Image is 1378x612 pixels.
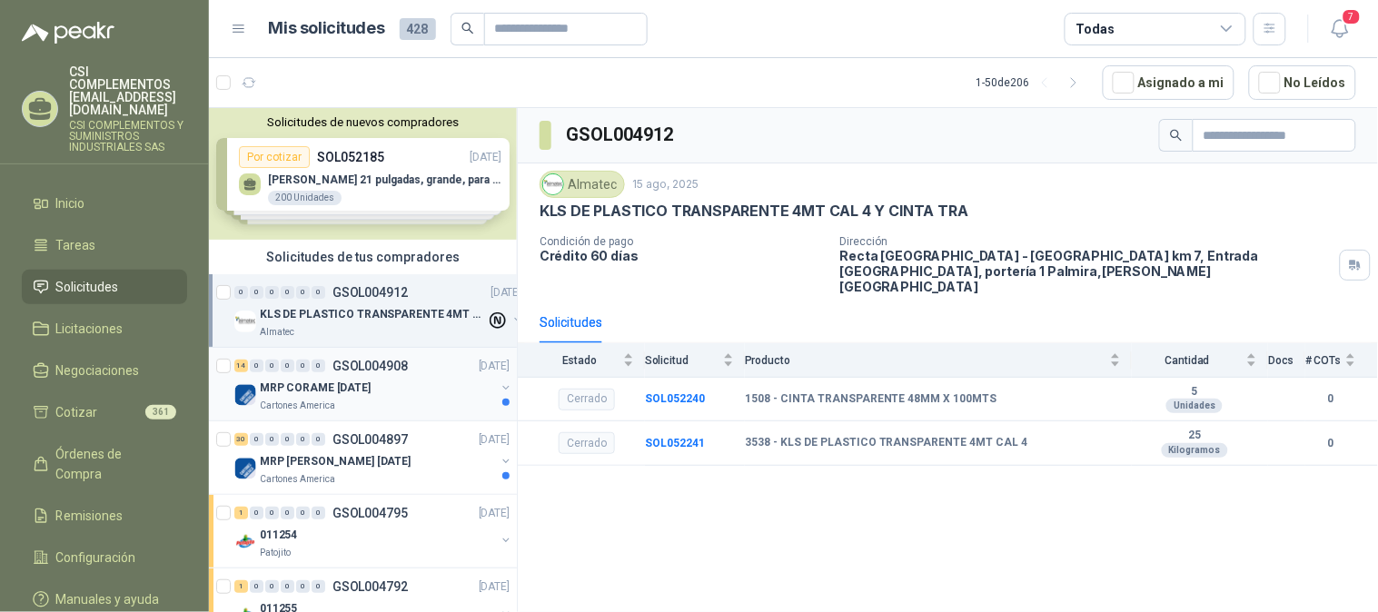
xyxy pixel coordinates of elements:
[265,360,279,372] div: 0
[479,505,510,522] p: [DATE]
[260,527,297,544] p: 011254
[1103,65,1234,100] button: Asignado a mi
[281,360,294,372] div: 0
[1249,65,1356,100] button: No Leídos
[479,431,510,449] p: [DATE]
[234,433,248,446] div: 30
[260,325,294,340] p: Almatec
[234,311,256,332] img: Company Logo
[69,120,187,153] p: CSI COMPLEMENTOS Y SUMINISTROS INDUSTRIALES SAS
[22,540,187,575] a: Configuración
[250,433,263,446] div: 0
[1132,385,1257,400] b: 5
[234,281,525,340] a: 0 0 0 0 0 0 GSOL004912[DATE] Company LogoKLS DE PLASTICO TRANSPARENTE 4MT CAL 4 Y CINTA TRAAlmatec
[56,360,140,380] span: Negociaciones
[479,358,510,375] p: [DATE]
[296,433,310,446] div: 0
[1132,429,1257,443] b: 25
[540,312,602,332] div: Solicitudes
[265,580,279,593] div: 0
[332,360,408,372] p: GSOL004908
[540,202,968,221] p: KLS DE PLASTICO TRANSPARENTE 4MT CAL 4 Y CINTA TRA
[234,531,256,553] img: Company Logo
[1305,435,1356,452] b: 0
[1132,343,1268,377] th: Cantidad
[234,286,248,299] div: 0
[234,360,248,372] div: 14
[22,498,187,533] a: Remisiones
[1268,343,1305,377] th: Docs
[22,437,187,491] a: Órdenes de Compra
[260,399,335,413] p: Cartones America
[234,458,256,479] img: Company Logo
[209,240,517,274] div: Solicitudes de tus compradores
[332,507,408,519] p: GSOL004795
[260,472,335,487] p: Cartones America
[250,360,263,372] div: 0
[234,384,256,406] img: Company Logo
[1166,399,1223,413] div: Unidades
[745,392,997,407] b: 1508 - CINTA TRANSPARENTE 48MM X 100MTS
[645,437,705,449] a: SOL052241
[281,507,294,519] div: 0
[312,580,325,593] div: 0
[250,507,263,519] div: 0
[56,444,170,484] span: Órdenes de Compra
[234,429,513,487] a: 30 0 0 0 0 0 GSOL004897[DATE] Company LogoMRP [PERSON_NAME] [DATE]Cartones America
[745,354,1106,367] span: Producto
[281,433,294,446] div: 0
[332,580,408,593] p: GSOL004792
[296,286,310,299] div: 0
[976,68,1088,97] div: 1 - 50 de 206
[234,355,513,413] a: 14 0 0 0 0 0 GSOL004908[DATE] Company LogoMRP CORAME [DATE]Cartones America
[22,311,187,346] a: Licitaciones
[461,22,474,35] span: search
[260,306,486,323] p: KLS DE PLASTICO TRANSPARENTE 4MT CAL 4 Y CINTA TRA
[56,319,124,339] span: Licitaciones
[22,270,187,304] a: Solicitudes
[265,433,279,446] div: 0
[540,248,826,263] p: Crédito 60 días
[260,380,371,397] p: MRP CORAME [DATE]
[1342,8,1362,25] span: 7
[22,186,187,221] a: Inicio
[250,580,263,593] div: 0
[745,343,1132,377] th: Producto
[645,354,719,367] span: Solicitud
[312,286,325,299] div: 0
[1162,443,1228,458] div: Kilogramos
[56,402,98,422] span: Cotizar
[216,115,510,129] button: Solicitudes de nuevos compradores
[1132,354,1243,367] span: Cantidad
[1305,390,1356,408] b: 0
[234,507,248,519] div: 1
[479,578,510,596] p: [DATE]
[1323,13,1356,45] button: 7
[145,405,176,420] span: 361
[745,436,1028,450] b: 3538 - KLS DE PLASTICO TRANSPARENTE 4MT CAL 4
[22,228,187,262] a: Tareas
[312,433,325,446] div: 0
[250,286,263,299] div: 0
[645,392,705,405] a: SOL052240
[312,507,325,519] div: 0
[540,354,620,367] span: Estado
[234,502,513,560] a: 1 0 0 0 0 0 GSOL004795[DATE] Company Logo011254Patojito
[840,235,1333,248] p: Dirección
[332,433,408,446] p: GSOL004897
[260,546,291,560] p: Patojito
[840,248,1333,294] p: Recta [GEOGRAPHIC_DATA] - [GEOGRAPHIC_DATA] km 7, Entrada [GEOGRAPHIC_DATA], portería 1 Palmira ,...
[491,284,521,301] p: [DATE]
[69,65,187,116] p: CSI COMPLEMENTOS [EMAIL_ADDRESS][DOMAIN_NAME]
[1305,343,1378,377] th: # COTs
[332,286,408,299] p: GSOL004912
[566,121,676,149] h3: GSOL004912
[296,580,310,593] div: 0
[22,353,187,388] a: Negociaciones
[559,389,615,410] div: Cerrado
[209,108,517,240] div: Solicitudes de nuevos compradoresPor cotizarSOL052185[DATE] [PERSON_NAME] 21 pulgadas, grande, pa...
[56,193,85,213] span: Inicio
[281,580,294,593] div: 0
